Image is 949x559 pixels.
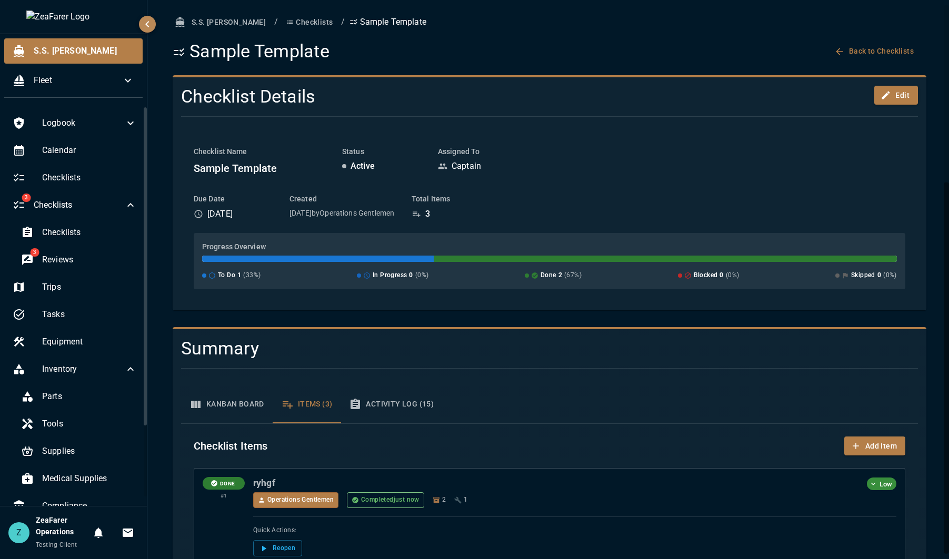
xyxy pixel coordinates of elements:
span: 0 [877,270,881,281]
div: Checklists [4,165,145,190]
p: 3 [425,208,430,220]
div: Trips [4,275,145,300]
span: S.S. [PERSON_NAME] [34,45,134,57]
span: Operations Gentlemen [267,495,334,505]
span: Equipment [42,336,137,348]
span: 3 [22,194,31,202]
span: 2 [558,270,562,281]
span: ( 0 %) [415,270,429,281]
div: Z [8,522,29,543]
span: Fleet [34,74,122,87]
span: Inventory [42,363,124,375]
button: S.S. [PERSON_NAME] [173,13,270,32]
div: Logbook [4,110,145,136]
li: / [341,16,345,28]
div: Fleet [4,68,143,93]
h1: Sample Template [173,40,329,63]
button: Invitations [117,522,138,543]
span: Completed just now [361,495,419,505]
h6: Checklist Name [194,146,325,158]
span: Testing Client [36,541,77,548]
h6: Checklist Items [194,438,267,454]
span: Tasks [42,308,137,321]
div: Tools [13,411,145,436]
h6: Total Items [412,194,475,205]
div: Calendar [4,138,145,163]
span: Tools [42,418,137,430]
span: Compliance [42,500,137,512]
button: Add Item [844,436,905,456]
h4: Checklist Details [181,86,670,108]
p: [DATE] by Operations Gentlemen [289,208,395,218]
span: Reviews [42,253,137,266]
div: Supplies [13,439,145,464]
p: Sample Template [349,16,426,28]
span: Done [541,270,556,281]
button: Kanban Board [181,385,273,423]
h4: Summary [181,338,794,360]
span: 0 [720,270,723,281]
div: Medical Supplies [13,466,145,491]
span: Parts [42,390,137,403]
span: ( 0 %) [883,270,897,281]
h6: Assigned To [438,146,543,158]
span: Calendar [42,144,137,157]
span: Checklists [42,171,137,184]
p: Active [351,160,375,172]
span: 1 [464,495,467,505]
span: Medical Supplies [42,472,137,485]
li: / [274,16,278,28]
h6: ryhgf [253,477,862,489]
span: ( 0 %) [726,270,740,281]
div: Checklists [13,220,145,245]
span: Checklists [42,226,137,239]
span: Quick Actions: [253,525,896,536]
div: Equipment [4,329,145,354]
span: To Do [218,270,235,281]
button: Notifications [88,522,109,543]
button: Items (3) [273,385,341,423]
h6: ZeaFarer Operations [36,515,88,538]
p: Captain [452,160,481,172]
span: ( 33 %) [243,270,261,281]
span: 1 [237,270,241,281]
div: 3Reviews [13,247,145,272]
span: DONE [216,480,239,487]
span: Trips [42,281,137,293]
button: Activity Log (15) [341,385,442,423]
h6: Status [342,146,421,158]
span: Skipped [851,270,875,281]
div: Parts [13,384,145,409]
h6: Progress Overview [202,241,897,253]
span: # 1 [221,492,227,501]
span: Checklists [34,199,124,211]
span: Logbook [42,117,124,129]
span: 3 [30,248,39,257]
button: Back to Checklists [832,42,918,61]
button: Reopen [253,540,302,556]
button: Checklists [282,13,337,32]
span: Supplies [42,445,137,458]
h6: Created [289,194,395,205]
div: 3Checklists [4,192,145,218]
span: 0 [409,270,413,281]
span: Blocked [694,270,718,281]
h6: Due Date [194,194,273,205]
div: Compliance [4,493,145,519]
div: Tasks [4,302,145,327]
button: Edit [874,86,918,105]
div: S.S. [PERSON_NAME] [4,38,143,64]
h6: Sample Template [194,160,325,177]
div: Inventory [4,357,145,382]
span: Low [875,479,896,490]
span: In Progress [373,270,407,281]
img: ZeaFarer Logo [26,11,121,23]
span: ( 67 %) [564,270,582,281]
span: 2 [442,495,446,505]
p: [DATE] [207,208,233,220]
